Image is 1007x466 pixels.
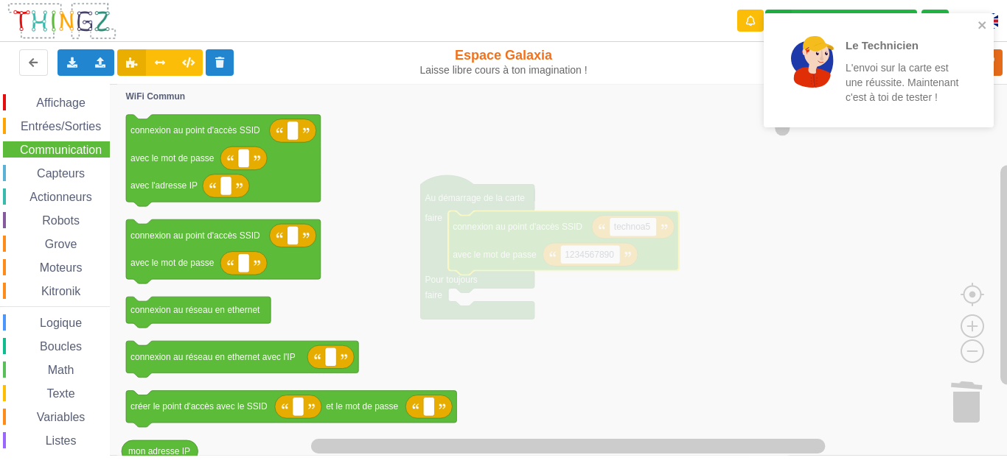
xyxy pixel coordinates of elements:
text: avec l'adresse IP [130,180,198,191]
text: WiFi Commun [126,91,186,102]
text: avec le mot de passe [130,153,215,163]
div: Ta base fonctionne bien ! [765,10,917,32]
text: connexion au réseau en ethernet avec l'IP [130,352,296,362]
button: close [978,19,988,33]
text: avec le mot de passe [130,258,215,268]
text: connexion au point d'accès SSID [130,125,260,135]
span: Grove [43,238,80,250]
text: et le mot de passe [326,401,398,412]
span: Listes [43,434,79,447]
span: Moteurs [38,261,85,274]
img: thingz_logo.png [7,1,117,40]
span: Communication [18,144,104,156]
div: Laisse libre cours à ton imagination ! [418,64,588,77]
text: connexion au point d'accès SSID [130,230,260,241]
span: Actionneurs [27,191,94,203]
p: L'envoi sur la carte est une réussite. Maintenant c'est à toi de tester ! [846,60,961,105]
text: connexion au réseau en ethernet [130,305,260,315]
span: Variables [35,411,88,423]
div: Espace Galaxia [418,47,588,77]
span: Kitronik [39,285,83,297]
span: Texte [44,387,77,400]
span: Math [46,364,77,376]
span: Logique [38,317,84,329]
span: Capteurs [35,167,87,180]
span: Affichage [34,96,87,109]
span: Entrées/Sorties [18,120,103,133]
text: créer le point d'accès avec le SSID [130,401,268,412]
span: Boucles [38,340,84,353]
p: Le Technicien [846,38,961,53]
span: Robots [40,214,82,227]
